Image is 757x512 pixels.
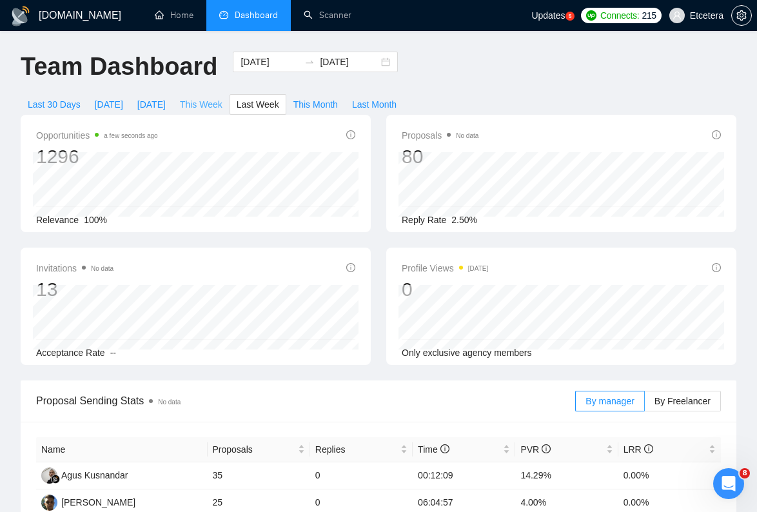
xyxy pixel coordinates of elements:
span: info-circle [346,263,355,272]
text: 5 [568,14,571,19]
a: AKAgus Kusnandar [41,469,128,480]
button: This Week [173,94,230,115]
span: Only exclusive agency members [402,348,532,358]
td: 0 [310,462,413,489]
span: Time [418,444,449,455]
span: Relevance [36,215,79,225]
iframe: Intercom live chat [713,468,744,499]
span: 215 [642,8,656,23]
span: info-circle [542,444,551,453]
span: user [673,11,682,20]
span: No data [91,265,113,272]
span: Connects: [600,8,639,23]
span: Proposals [402,128,478,143]
td: 35 [208,462,310,489]
a: setting [731,10,752,21]
span: -- [110,348,116,358]
input: Start date [241,55,299,69]
a: 5 [565,12,575,21]
span: Proposals [213,442,295,457]
img: logo [10,6,31,26]
span: 2.50% [451,215,477,225]
input: End date [320,55,378,69]
span: info-circle [440,444,449,453]
button: This Month [286,94,345,115]
span: Last Week [237,97,279,112]
span: Proposal Sending Stats [36,393,575,409]
span: No data [158,399,181,406]
button: setting [731,5,752,26]
div: 0 [402,277,488,302]
span: swap-right [304,57,315,67]
td: 14.29% [515,462,618,489]
span: 100% [84,215,107,225]
th: Proposals [208,437,310,462]
span: [DATE] [137,97,166,112]
img: upwork-logo.png [586,10,596,21]
button: Last Week [230,94,286,115]
time: [DATE] [468,265,488,272]
span: to [304,57,315,67]
img: gigradar-bm.png [51,475,60,484]
div: 80 [402,144,478,169]
span: Replies [315,442,398,457]
span: info-circle [712,130,721,139]
span: Reply Rate [402,215,446,225]
a: searchScanner [304,10,351,21]
div: Agus Kusnandar [61,468,128,482]
span: No data [456,132,478,139]
button: [DATE] [88,94,130,115]
span: Profile Views [402,261,488,276]
button: [DATE] [130,94,173,115]
span: Dashboard [235,10,278,21]
time: a few seconds ago [104,132,157,139]
button: Last Month [345,94,404,115]
img: AK [41,468,57,484]
h1: Team Dashboard [21,52,217,82]
span: Last Month [352,97,397,112]
span: dashboard [219,10,228,19]
a: homeHome [155,10,193,21]
span: This Week [180,97,222,112]
span: info-circle [346,130,355,139]
th: Replies [310,437,413,462]
span: info-circle [712,263,721,272]
div: 1296 [36,144,158,169]
a: AP[PERSON_NAME] [41,497,135,507]
span: info-circle [644,444,653,453]
div: [PERSON_NAME] [61,495,135,509]
div: 13 [36,277,113,302]
span: LRR [624,444,653,455]
th: Name [36,437,208,462]
td: 0.00% [618,462,721,489]
span: PVR [520,444,551,455]
span: Acceptance Rate [36,348,105,358]
span: Opportunities [36,128,158,143]
span: [DATE] [95,97,123,112]
span: By Freelancer [654,396,711,406]
span: Invitations [36,261,113,276]
td: 00:12:09 [413,462,515,489]
span: This Month [293,97,338,112]
span: Updates [531,10,565,21]
span: Last 30 Days [28,97,81,112]
span: By manager [585,396,634,406]
span: 8 [740,468,750,478]
button: Last 30 Days [21,94,88,115]
img: AP [41,495,57,511]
